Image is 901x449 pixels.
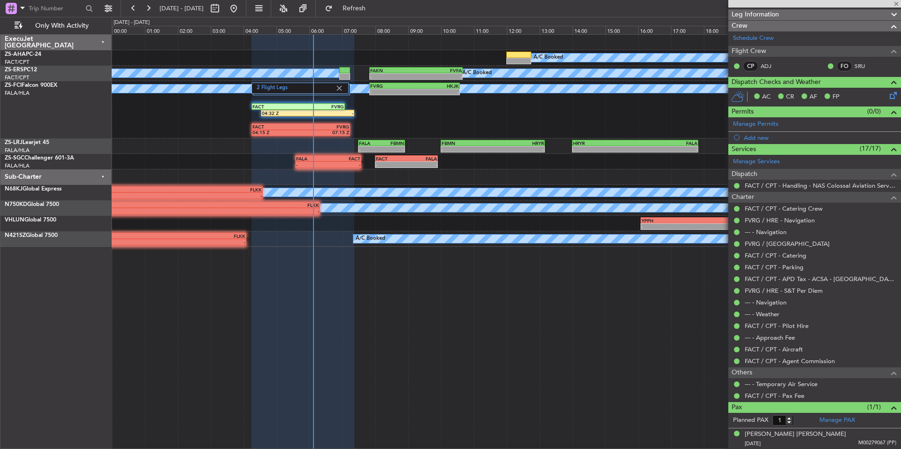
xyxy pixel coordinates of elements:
div: - [119,239,245,245]
span: Dispatch Checks and Weather [732,77,821,88]
div: HRYR [493,140,544,146]
div: - [416,74,462,79]
a: FACT / CPT - Parking [745,263,803,271]
div: FACT [376,156,406,161]
span: ZS-AHA [5,52,26,57]
div: - [493,146,544,152]
div: [PERSON_NAME] [PERSON_NAME] [745,430,846,439]
div: FALA [406,156,437,161]
a: SRU [855,62,876,70]
a: --- - Navigation [745,298,786,306]
div: FAKN [370,68,416,73]
span: (1/1) [867,402,881,412]
label: Planned PAX [733,416,768,425]
a: FVRG / [GEOGRAPHIC_DATA] [745,240,830,248]
div: YPPH [641,218,849,223]
a: --- - Navigation [745,228,786,236]
div: 13:00 [540,26,573,34]
span: (17/17) [860,144,881,153]
input: Trip Number [29,1,83,15]
div: 06:00 [309,26,342,34]
div: - [328,162,360,167]
div: FALA [635,140,697,146]
a: N68KJGlobal Express [5,186,61,192]
a: FACT/CPT [5,74,29,81]
button: Refresh [321,1,377,16]
span: Pax [732,402,742,413]
div: A/C Booked [462,66,492,80]
div: 04:15 Z [252,129,301,135]
a: ZS-LRJLearjet 45 [5,140,49,145]
a: Schedule Crew [733,34,774,43]
div: 03:00 [211,26,244,34]
div: - [376,162,406,167]
span: M00279067 (PP) [858,439,896,447]
div: Add new [744,134,896,142]
span: Services [732,144,756,155]
a: FACT / CPT - APD Tax - ACSA - [GEOGRAPHIC_DATA] International FACT / CPT [745,275,896,283]
div: FBMN [442,140,493,146]
span: ZS-LRJ [5,140,23,145]
div: - [406,162,437,167]
div: 02:00 [178,26,211,34]
div: A/C Booked [356,232,385,246]
span: Crew [732,21,748,31]
span: N68KJ [5,186,23,192]
div: 09:00 [408,26,441,34]
a: FVRG / HRE - S&T Per Diem [745,287,823,295]
span: Leg Information [732,9,779,20]
div: 18:00 [704,26,737,34]
span: CR [786,92,794,102]
a: FALA/HLA [5,147,30,154]
span: ZS-FCI [5,83,22,88]
div: FVRG [301,124,349,129]
a: FACT / CPT - Handling - NAS Colossal Aviation Services (Pty) Ltd [745,182,896,190]
span: AC [762,92,771,102]
div: 01:00 [145,26,178,34]
a: Manage Permits [733,120,779,129]
a: FALA/HLA [5,162,30,169]
span: Charter [732,192,754,203]
div: 10:00 [441,26,474,34]
div: FLKK [119,233,245,239]
div: FALA [296,156,328,161]
div: 05:00 [276,26,309,34]
div: 14:00 [573,26,605,34]
div: 08:00 [375,26,408,34]
a: Manage Services [733,157,780,167]
a: FACT / CPT - Agent Commission [745,357,835,365]
a: --- - Approach Fee [745,334,795,342]
span: Dispatch [732,169,757,180]
a: --- - Temporary Air Service [745,380,817,388]
span: [DATE] [745,440,761,447]
div: 00:00 [112,26,145,34]
div: FLKK [150,202,319,208]
div: - [370,89,415,95]
div: FACT [252,124,301,129]
span: (0/0) [867,107,881,116]
a: FACT / CPT - Catering [745,251,806,259]
div: 17:00 [671,26,704,34]
span: Permits [732,107,754,117]
a: FACT / CPT - Pax Fee [745,392,804,400]
div: - [442,146,493,152]
a: ADJ [761,62,782,70]
div: FACT [328,156,360,161]
a: ZS-ERSPC12 [5,67,37,73]
span: FP [832,92,840,102]
span: Flight Crew [732,46,766,57]
div: - [641,224,849,229]
span: [DATE] - [DATE] [160,4,204,13]
label: 2 Flight Legs [257,84,336,92]
a: ZS-AHAPC-24 [5,52,41,57]
span: ZS-ERS [5,67,23,73]
div: - [359,146,382,152]
div: - [573,146,635,152]
div: HRYR [573,140,635,146]
div: - [122,193,262,198]
div: FLKK [122,187,262,192]
span: N750KD [5,202,27,207]
div: - [307,110,353,116]
a: N750KDGlobal 7500 [5,202,59,207]
div: - [414,89,459,95]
